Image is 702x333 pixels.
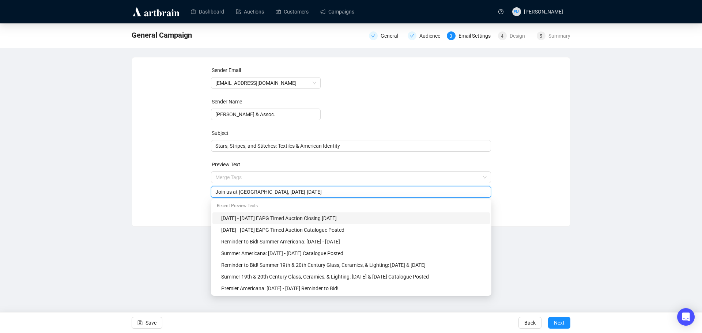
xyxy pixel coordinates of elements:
[554,313,565,333] span: Next
[498,9,503,14] span: question-circle
[146,313,156,333] span: Save
[212,129,492,137] div: Subject
[221,214,486,222] div: [DATE] - [DATE] EAPG Timed Auction Closing [DATE]
[524,9,563,15] span: [PERSON_NAME]
[514,8,520,15] span: EM
[221,238,486,246] div: Reminder to Bid! Summer Americana: [DATE] - [DATE]
[221,226,486,234] div: [DATE] - [DATE] EAPG Timed Auction Catalogue Posted
[212,224,490,236] div: September 19 - 29, 2025 EAPG Timed Auction Catalogue Posted
[381,31,403,40] div: General
[236,2,264,21] a: Auctions
[221,261,486,269] div: Reminder to Bid! Summer 19th & 20th Century Glass, Ceramics, & Lighting: [DATE] & [DATE]
[212,259,490,271] div: Reminder to Bid! Summer 19th & 20th Century Glass, Ceramics, & Lighting: July 24 & 25, 2025
[518,317,541,329] button: Back
[212,212,490,224] div: September 19 - 29, 2025 EAPG Timed Auction Closing Monday
[212,201,490,212] div: Recent Preview Texts
[191,2,224,21] a: Dashboard
[458,31,495,40] div: Email Settings
[537,31,570,40] div: 5Summary
[132,29,192,41] span: General Campaign
[320,2,354,21] a: Campaigns
[221,273,486,281] div: Summer 19th & 20th Century Glass, Ceramics, & Lighting: [DATE] & [DATE] Catalogue Posted
[212,99,242,105] label: Sender Name
[510,31,529,40] div: Design
[540,34,542,39] span: 5
[212,271,490,283] div: Summer 19th & 20th Century Glass, Ceramics, & Lighting: July 24 & 25, 2025 Catalogue Posted
[408,31,442,40] div: Audience
[450,34,452,39] span: 3
[212,67,241,73] label: Sender Email
[212,283,490,294] div: Premier Americana: June 26 - 28, 2025 Reminder to Bid!
[410,34,414,38] span: check
[524,313,536,333] span: Back
[548,31,570,40] div: Summary
[419,31,445,40] div: Audience
[215,77,316,88] span: info@jeffreysevans.com
[447,31,494,40] div: 3Email Settings
[548,317,570,329] button: Next
[221,284,486,292] div: Premier Americana: [DATE] - [DATE] Reminder to Bid!
[221,249,486,257] div: Summer Americana: [DATE] - [DATE] Catalogue Posted
[212,247,490,259] div: Summer Americana: August 27 - 29, 2025 Catalogue Posted
[212,160,492,169] div: Preview Text
[501,34,503,39] span: 4
[276,2,309,21] a: Customers
[212,236,490,247] div: Reminder to Bid! Summer Americana: August 27 - 29, 2025
[498,31,532,40] div: 4Design
[677,308,695,326] div: Open Intercom Messenger
[369,31,403,40] div: General
[132,6,181,18] img: logo
[132,317,162,329] button: Save
[371,34,375,38] span: check
[137,320,143,325] span: save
